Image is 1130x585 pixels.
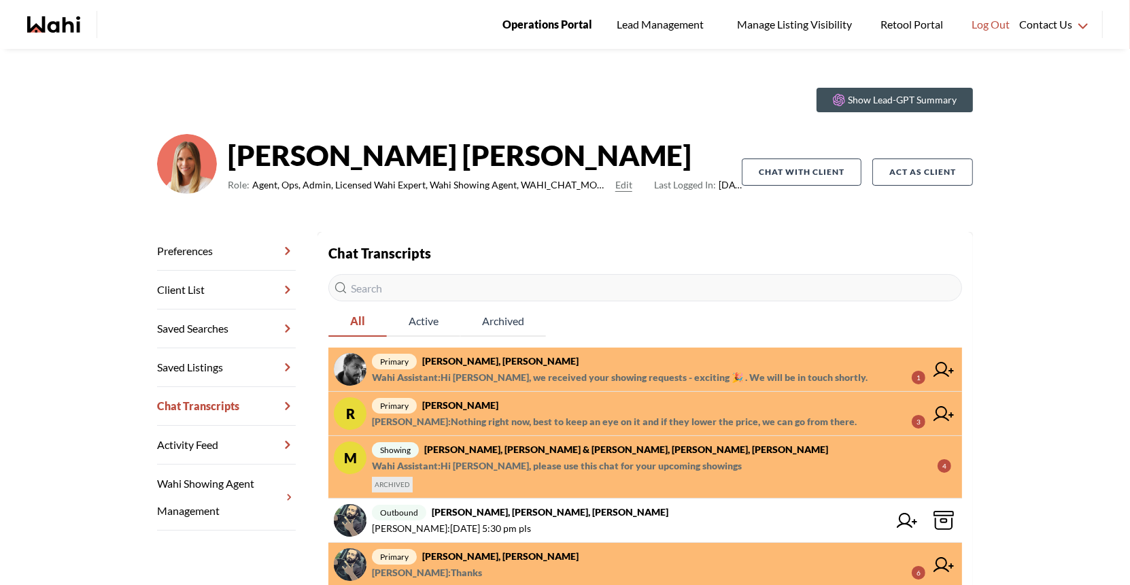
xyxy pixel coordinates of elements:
[387,307,460,335] span: Active
[334,441,366,474] div: M
[912,415,925,429] div: 3
[422,399,498,411] strong: [PERSON_NAME]
[328,274,962,301] input: Search
[328,307,387,335] span: All
[252,177,610,193] span: Agent, Ops, Admin, Licensed Wahi Expert, Wahi Showing Agent, WAHI_CHAT_MODERATOR
[502,16,592,33] span: Operations Portal
[157,348,296,387] a: Saved Listings
[228,135,742,175] strong: [PERSON_NAME] [PERSON_NAME]
[422,355,579,367] strong: [PERSON_NAME], [PERSON_NAME]
[328,499,962,543] a: outbound[PERSON_NAME], [PERSON_NAME], [PERSON_NAME][PERSON_NAME]:[DATE] 5:30 pm pls
[817,88,973,112] button: Show Lead-GPT Summary
[460,307,546,337] button: Archived
[328,436,962,499] a: Mshowing[PERSON_NAME], [PERSON_NAME] & [PERSON_NAME], [PERSON_NAME], [PERSON_NAME]Wahi Assistant:...
[372,398,417,414] span: primary
[372,414,857,430] span: [PERSON_NAME] : Nothing right now, best to keep an eye on it and if they lower the price, we can ...
[157,465,296,531] a: Wahi Showing Agent Management
[334,353,366,386] img: chat avatar
[372,442,419,458] span: showing
[654,177,742,193] span: [DATE]
[334,397,366,430] div: R
[938,459,951,473] div: 4
[372,505,426,520] span: outbound
[912,371,925,384] div: 1
[328,392,962,436] a: Rprimary[PERSON_NAME][PERSON_NAME]:Nothing right now, best to keep an eye on it and if they lower...
[157,310,296,348] a: Saved Searches
[432,506,668,518] strong: [PERSON_NAME], [PERSON_NAME], [PERSON_NAME]
[372,369,868,386] span: Wahi Assistant : Hi [PERSON_NAME], we received your showing requests - exciting 🎉 . We will be in...
[328,348,962,392] a: primary[PERSON_NAME], [PERSON_NAME]Wahi Assistant:Hi [PERSON_NAME], we received your showing requ...
[422,550,579,562] strong: [PERSON_NAME], [PERSON_NAME]
[880,16,947,33] span: Retool Portal
[615,177,632,193] button: Edit
[387,307,460,337] button: Active
[372,354,417,369] span: primary
[972,16,1010,33] span: Log Out
[157,387,296,426] a: Chat Transcripts
[654,179,716,190] span: Last Logged In:
[157,134,217,194] img: 0f07b375cde2b3f9.png
[228,177,250,193] span: Role:
[334,548,366,581] img: chat avatar
[372,477,413,492] span: ARCHIVED
[157,271,296,310] a: Client List
[328,307,387,337] button: All
[372,458,742,474] span: Wahi Assistant : Hi [PERSON_NAME], please use this chat for your upcoming showings
[157,232,296,271] a: Preferences
[912,566,925,580] div: 6
[733,16,856,33] span: Manage Listing Visibility
[328,245,431,261] strong: Chat Transcripts
[848,93,957,107] p: Show Lead-GPT Summary
[27,16,80,33] a: Wahi homepage
[460,307,546,335] span: Archived
[372,549,417,565] span: primary
[334,504,366,537] img: chat avatar
[372,520,531,537] span: [PERSON_NAME] : [DATE] 5:30 pm pls
[157,426,296,465] a: Activity Feed
[742,158,861,186] button: Chat with client
[372,565,482,581] span: [PERSON_NAME] : Thanks
[872,158,973,186] button: Act as Client
[424,444,828,455] strong: [PERSON_NAME], [PERSON_NAME] & [PERSON_NAME], [PERSON_NAME], [PERSON_NAME]
[617,16,708,33] span: Lead Management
